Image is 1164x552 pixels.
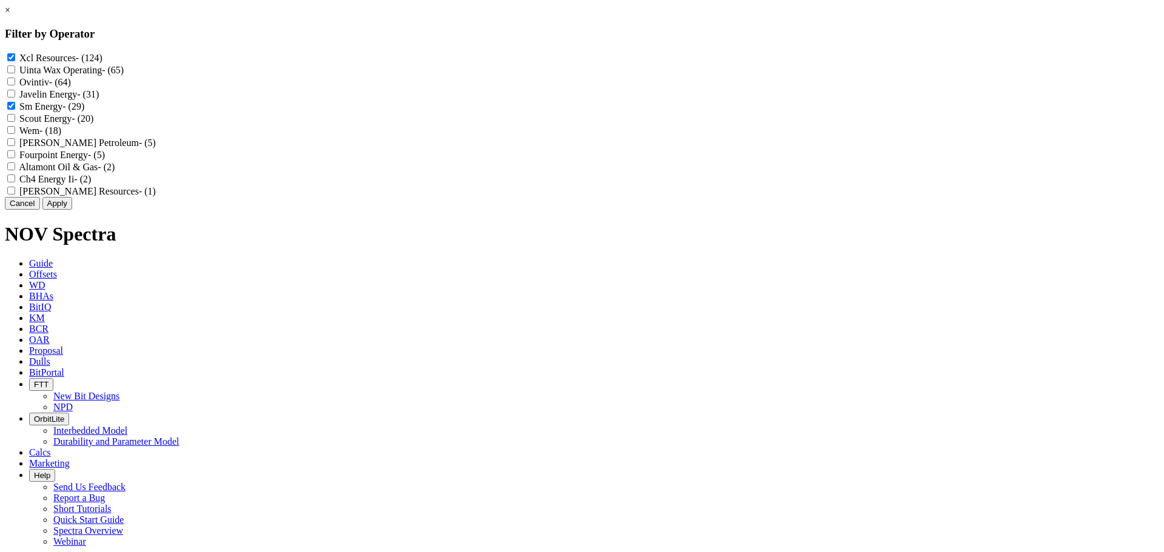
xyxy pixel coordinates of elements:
label: Xcl Resources [19,53,102,63]
label: [PERSON_NAME] Petroleum [19,138,156,148]
span: Calcs [29,447,51,457]
a: Spectra Overview [53,525,123,536]
span: Dulls [29,356,50,367]
label: Ovintiv [19,77,71,87]
span: - (124) [76,53,102,63]
h3: Filter by Operator [5,27,1159,41]
span: - (65) [102,65,124,75]
a: New Bit Designs [53,391,119,401]
span: - (18) [39,125,61,136]
span: KM [29,313,45,323]
span: - (5) [139,138,156,148]
label: Uinta Wax Operating [19,65,124,75]
span: OAR [29,334,50,345]
span: FTT [34,380,48,389]
span: - (20) [72,113,93,124]
button: Cancel [5,197,40,210]
span: - (31) [77,89,99,99]
a: Send Us Feedback [53,482,125,492]
span: - (2) [74,174,91,184]
button: Apply [42,197,72,210]
span: BCR [29,324,48,334]
a: Webinar [53,536,86,547]
label: [PERSON_NAME] Resources [19,186,156,196]
h1: NOV Spectra [5,223,1159,245]
span: BitIQ [29,302,51,312]
span: - (2) [98,162,115,172]
a: NPD [53,402,73,412]
span: Proposal [29,345,63,356]
span: - (5) [88,150,105,160]
span: WD [29,280,45,290]
label: Scout Energy [19,113,93,124]
label: Wem [19,125,61,136]
span: OrbitLite [34,414,64,424]
label: Fourpoint Energy [19,150,105,160]
a: Interbedded Model [53,425,127,436]
span: Marketing [29,458,70,468]
span: Guide [29,258,53,268]
span: BitPortal [29,367,64,377]
span: - (1) [139,186,156,196]
span: Offsets [29,269,57,279]
span: - (29) [62,101,84,111]
a: Short Tutorials [53,504,112,514]
span: - (64) [49,77,71,87]
span: Help [34,471,50,480]
a: × [5,5,10,15]
span: BHAs [29,291,53,301]
a: Quick Start Guide [53,514,124,525]
a: Report a Bug [53,493,105,503]
label: Altamont Oil & Gas [19,162,115,172]
a: Durability and Parameter Model [53,436,179,447]
label: Javelin Energy [19,89,99,99]
label: Sm Energy [19,101,84,111]
label: Ch4 Energy Ii [19,174,91,184]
